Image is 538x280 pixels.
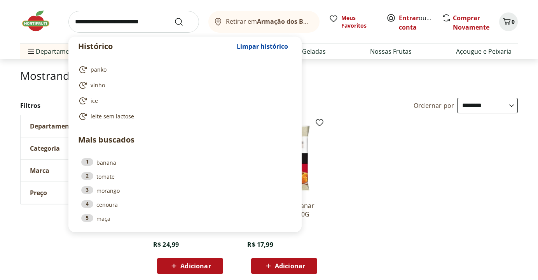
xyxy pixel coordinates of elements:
a: 1banana [81,158,289,167]
a: 2tomate [81,172,289,181]
button: Submit Search [174,17,193,26]
p: Histórico [78,41,233,52]
a: Entrar [399,14,419,22]
input: search [68,11,199,33]
button: Limpar histórico [233,37,292,56]
div: 1 [81,158,93,166]
button: Marca [21,160,137,181]
a: Comprar Novamente [453,14,489,32]
a: Criar conta [399,14,442,32]
div: 3 [81,186,93,194]
span: Adicionar [275,263,305,269]
div: 5 [81,214,93,222]
a: leite sem lactose [78,112,289,121]
a: Nossas Frutas [370,47,412,56]
button: Categoria [21,137,137,159]
div: 2 [81,172,93,180]
div: 4 [81,200,93,208]
img: Hortifruti [20,9,59,33]
a: 3morango [81,186,289,195]
button: Departamento [21,115,137,137]
span: Limpar histórico [237,43,288,49]
label: Ordernar por [414,101,454,110]
span: Marca [30,167,49,174]
span: Meus Favoritos [341,14,377,30]
span: Categoria [30,144,60,152]
a: panko [78,65,289,74]
button: Adicionar [157,258,223,274]
b: Armação dos Búzios/RJ [257,17,328,26]
button: Menu [26,42,36,61]
span: Departamentos [26,42,82,61]
span: vinho [91,81,105,89]
button: Retirar emArmação dos Búzios/RJ [208,11,320,33]
a: vinho [78,81,289,90]
h2: Filtros [20,98,138,113]
a: Açougue e Peixaria [456,47,512,56]
span: ice [91,97,98,105]
a: ice [78,96,289,106]
span: ou [399,13,433,32]
span: leite sem lactose [91,113,134,120]
p: Mais buscados [78,134,292,146]
span: R$ 24,99 [153,240,179,249]
a: 5maça [81,214,289,223]
button: Preço [21,182,137,204]
span: Preço [30,189,47,197]
h1: Mostrando resultados para: [20,69,518,82]
button: Carrinho [499,12,518,31]
span: Adicionar [180,263,211,269]
a: Meus Favoritos [329,14,377,30]
span: 0 [512,18,515,25]
a: 4cenoura [81,200,289,209]
button: Adicionar [251,258,317,274]
span: Retirar em [226,18,312,25]
span: panko [91,66,107,74]
span: Departamento [30,122,76,130]
span: R$ 17,99 [247,240,273,249]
